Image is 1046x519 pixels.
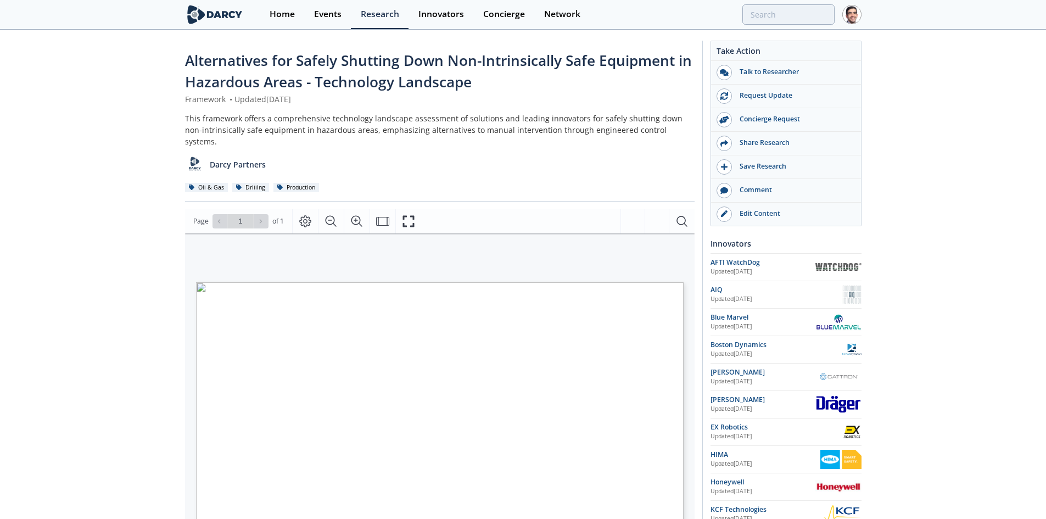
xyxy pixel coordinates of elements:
div: Share Research [732,138,855,148]
div: Concierge [483,10,525,19]
div: Updated [DATE] [711,405,815,414]
div: AFTI WatchDog [711,258,815,267]
img: Honeywell [815,480,862,494]
a: [PERSON_NAME] Updated[DATE] Dräger [711,395,862,414]
img: HIMA [820,450,861,469]
div: Network [544,10,580,19]
div: Research [361,10,399,19]
div: Save Research [732,161,855,171]
img: logo-wide.svg [185,5,245,24]
p: Darcy Partners [210,159,266,170]
div: Updated [DATE] [711,432,842,441]
div: Innovators [711,234,862,253]
img: Dräger [815,395,862,414]
img: Cattron [815,371,862,382]
div: Honeywell [711,477,815,487]
div: Updated [DATE] [711,295,842,304]
a: Edit Content [711,203,861,226]
div: Drilling [232,183,270,193]
span: Alternatives for Safely Shutting Down Non-Intrinsically Safe Equipment in Hazardous Areas - Techn... [185,51,692,92]
img: AFTI WatchDog [815,263,862,271]
div: Updated [DATE] [711,350,842,359]
div: AIQ [711,285,842,295]
img: AIQ [842,285,862,304]
div: This framework offers a comprehensive technology landscape assessment of solutions and leading in... [185,113,695,147]
div: Innovators [418,10,464,19]
div: Updated [DATE] [711,460,821,468]
div: Events [314,10,342,19]
a: [PERSON_NAME] Updated[DATE] Cattron [711,367,862,387]
div: Request Update [732,91,855,101]
div: Updated [DATE] [711,267,815,276]
img: EX Robotics [842,422,862,442]
div: Concierge Request [732,114,855,124]
a: EX Robotics Updated[DATE] EX Robotics [711,422,862,442]
div: Talk to Researcher [732,67,855,77]
div: EX Robotics [711,422,842,432]
a: AFTI WatchDog Updated[DATE] AFTI WatchDog [711,258,862,277]
div: HIMA [711,450,821,460]
div: Framework Updated [DATE] [185,93,695,105]
a: Honeywell Updated[DATE] Honeywell [711,477,862,496]
img: Blue Marvel [816,312,862,332]
div: Edit Content [732,209,855,219]
div: Home [270,10,295,19]
div: Updated [DATE] [711,377,815,386]
span: • [228,94,234,104]
a: Blue Marvel Updated[DATE] Blue Marvel [711,312,862,332]
div: Updated [DATE] [711,487,815,496]
div: [PERSON_NAME] [711,367,815,377]
div: Blue Marvel [711,312,816,322]
img: Boston Dynamics [842,340,862,359]
div: Comment [732,185,855,195]
div: Boston Dynamics [711,340,842,350]
div: [PERSON_NAME] [711,395,815,405]
img: Profile [842,5,862,24]
div: Production [273,183,320,193]
a: AIQ Updated[DATE] AIQ [711,285,862,304]
div: Take Action [711,45,861,61]
a: Boston Dynamics Updated[DATE] Boston Dynamics [711,340,862,359]
div: KCF Technologies [711,505,823,515]
input: Advanced Search [742,4,835,25]
div: Oil & Gas [185,183,228,193]
div: Updated [DATE] [711,322,816,331]
a: HIMA Updated[DATE] HIMA [711,450,862,469]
